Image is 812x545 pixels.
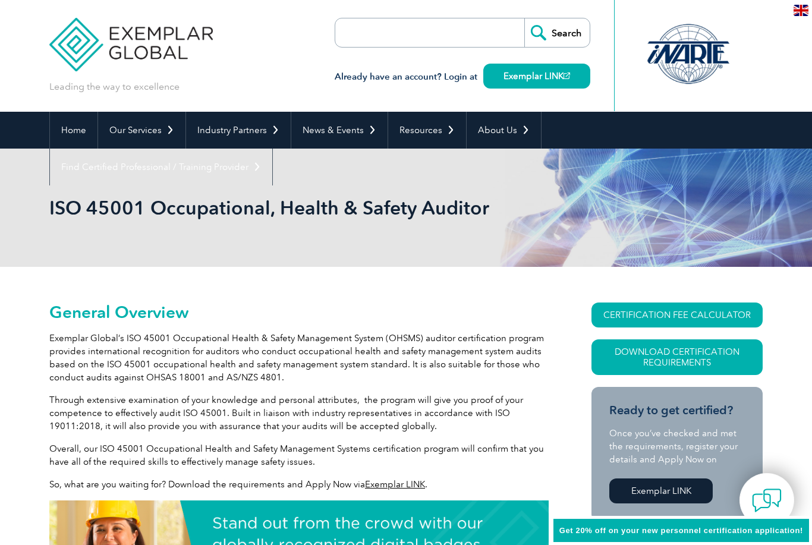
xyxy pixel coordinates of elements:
[794,5,808,16] img: en
[49,80,180,93] p: Leading the way to excellence
[49,393,549,433] p: Through extensive examination of your knowledge and personal attributes, the program will give yo...
[335,70,590,84] h3: Already have an account? Login at
[591,339,763,375] a: Download Certification Requirements
[559,526,803,535] span: Get 20% off on your new personnel certification application!
[291,112,388,149] a: News & Events
[564,73,570,79] img: open_square.png
[98,112,185,149] a: Our Services
[609,478,713,503] a: Exemplar LINK
[49,478,549,491] p: So, what are you waiting for? Download the requirements and Apply Now via .
[49,442,549,468] p: Overall, our ISO 45001 Occupational Health and Safety Management Systems certification program wi...
[50,149,272,185] a: Find Certified Professional / Training Provider
[467,112,541,149] a: About Us
[186,112,291,149] a: Industry Partners
[388,112,466,149] a: Resources
[609,403,745,418] h3: Ready to get certified?
[524,18,590,47] input: Search
[49,332,549,384] p: Exemplar Global’s ISO 45001 Occupational Health & Safety Management System (OHSMS) auditor certif...
[49,196,506,219] h1: ISO 45001 Occupational, Health & Safety Auditor
[49,303,549,322] h2: General Overview
[609,427,745,466] p: Once you’ve checked and met the requirements, register your details and Apply Now on
[483,64,590,89] a: Exemplar LINK
[50,112,97,149] a: Home
[365,479,425,490] a: Exemplar LINK
[752,486,782,515] img: contact-chat.png
[591,303,763,327] a: CERTIFICATION FEE CALCULATOR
